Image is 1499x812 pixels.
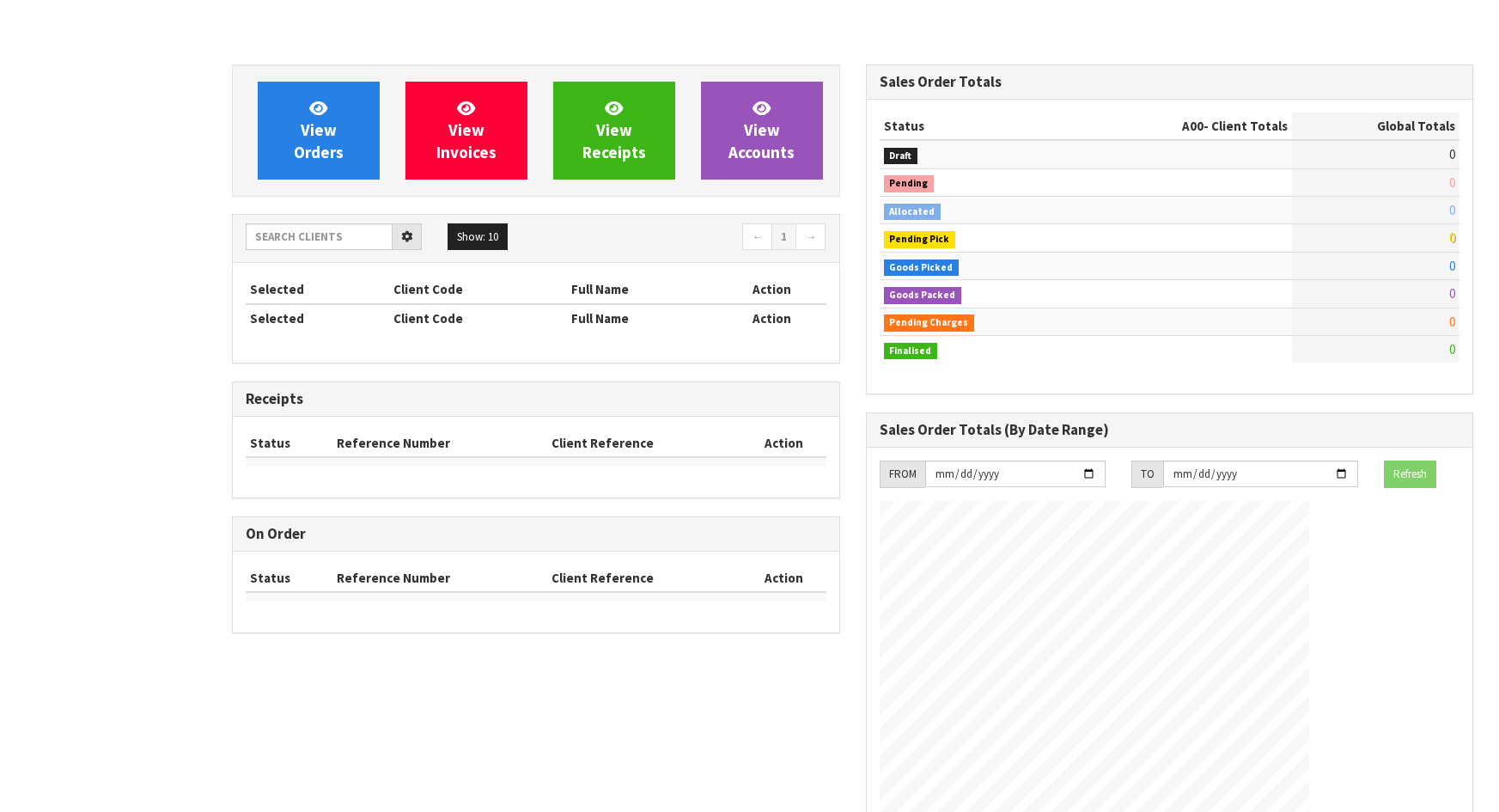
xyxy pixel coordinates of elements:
[880,422,1460,438] h3: Sales Order Totals (By Date Range)
[742,223,772,251] a: ←
[1449,258,1455,274] span: 0
[1292,113,1459,140] th: Global Totals
[547,430,743,457] th: Client Reference
[1182,118,1203,134] span: A00
[1449,146,1455,162] span: 0
[246,304,389,332] th: Selected
[1071,113,1292,140] th: - Client Totals
[880,461,925,488] div: FROM
[880,74,1460,90] h3: Sales Order Totals
[332,430,547,457] th: Reference Number
[553,82,675,180] a: ViewReceipts
[436,98,497,162] span: View Invoices
[246,276,389,303] th: Selected
[1449,341,1455,357] span: 0
[567,276,718,303] th: Full Name
[718,276,826,303] th: Action
[1384,461,1436,488] button: Refresh
[1449,285,1455,302] span: 0
[246,565,332,592] th: Status
[405,82,527,180] a: ViewInvoices
[246,223,393,250] input: Search clients
[701,82,823,180] a: ViewAccounts
[884,343,938,360] span: Finalised
[567,304,718,332] th: Full Name
[332,565,547,592] th: Reference Number
[549,223,826,253] nav: Page navigation
[728,98,795,162] span: View Accounts
[884,175,935,192] span: Pending
[771,223,796,251] a: 1
[582,98,646,162] span: View Receipts
[246,526,826,542] h3: On Order
[389,276,568,303] th: Client Code
[884,259,960,277] span: Goods Picked
[448,223,508,251] button: Show: 10
[880,113,1071,140] th: Status
[246,391,826,407] h3: Receipts
[884,314,975,332] span: Pending Charges
[884,148,918,165] span: Draft
[294,98,344,162] span: View Orders
[547,565,743,592] th: Client Reference
[258,82,380,180] a: ViewOrders
[884,287,962,304] span: Goods Packed
[1449,229,1455,246] span: 0
[246,430,332,457] th: Status
[884,204,941,221] span: Allocated
[884,231,956,248] span: Pending Pick
[1449,314,1455,330] span: 0
[795,223,826,251] a: →
[1449,202,1455,218] span: 0
[718,304,826,332] th: Action
[742,430,826,457] th: Action
[389,304,568,332] th: Client Code
[1449,174,1455,191] span: 0
[742,565,826,592] th: Action
[1131,461,1163,488] div: TO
